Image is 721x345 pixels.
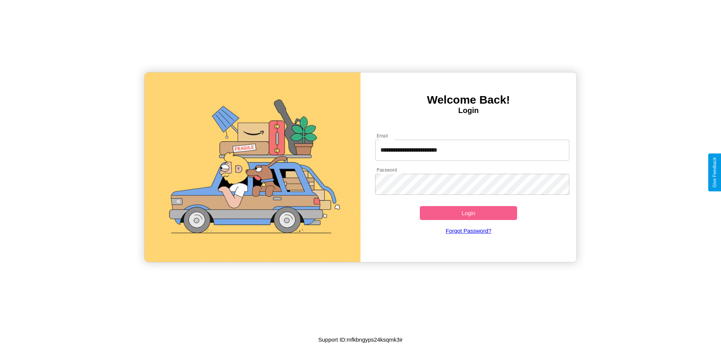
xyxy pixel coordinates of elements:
a: Forgot Password? [371,220,566,241]
label: Email [377,133,388,139]
div: Give Feedback [712,157,717,188]
button: Login [420,206,517,220]
label: Password [377,167,397,173]
h4: Login [360,106,576,115]
h3: Welcome Back! [360,93,576,106]
p: Support ID: mfkbngyps24ksqmk3ir [318,334,403,345]
img: gif [145,72,360,262]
